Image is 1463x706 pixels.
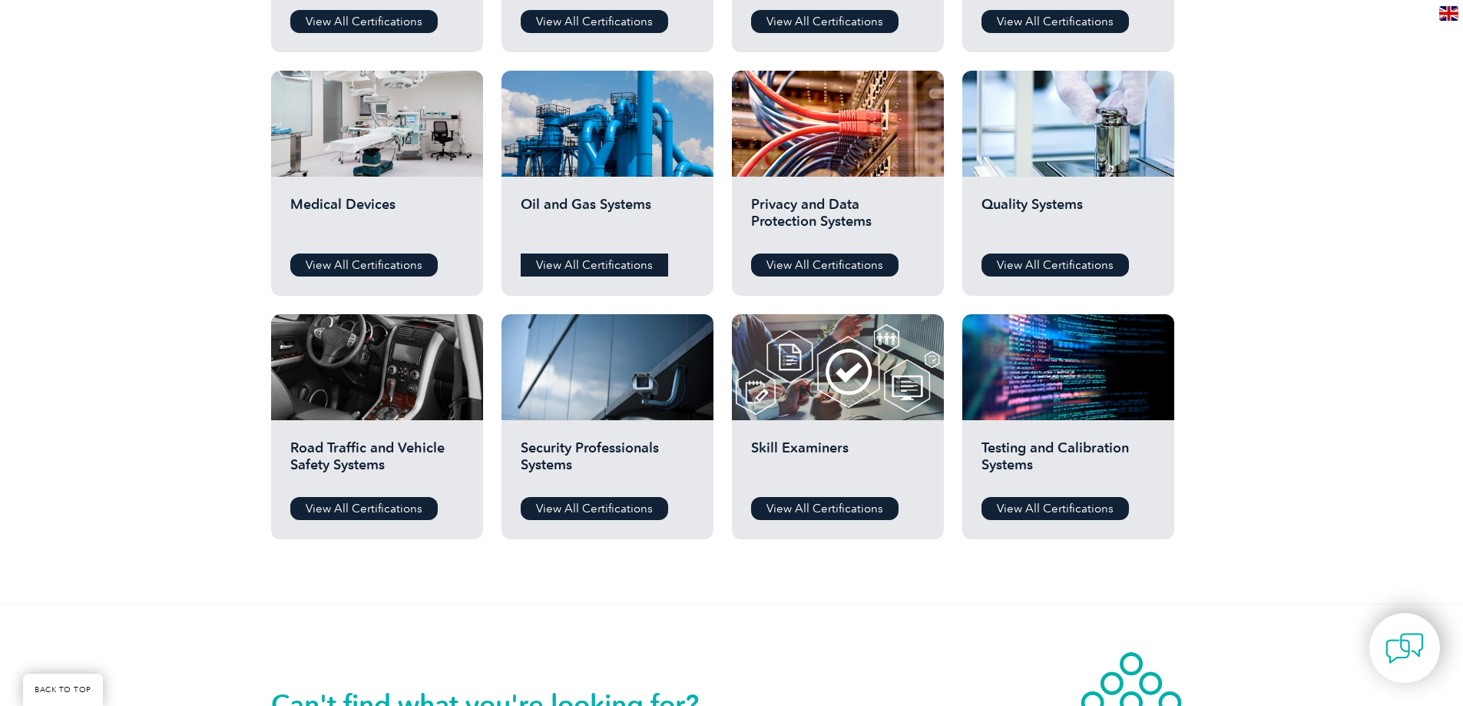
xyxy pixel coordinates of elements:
a: View All Certifications [981,10,1129,33]
h2: Security Professionals Systems [521,439,694,486]
h2: Quality Systems [981,196,1155,242]
a: View All Certifications [751,497,899,520]
a: View All Certifications [981,254,1129,277]
a: View All Certifications [751,254,899,277]
h2: Privacy and Data Protection Systems [751,196,925,242]
h2: Oil and Gas Systems [521,196,694,242]
a: View All Certifications [751,10,899,33]
h2: Medical Devices [290,196,464,242]
a: View All Certifications [521,497,668,520]
img: contact-chat.png [1385,629,1424,668]
a: View All Certifications [290,497,438,520]
a: View All Certifications [521,10,668,33]
a: View All Certifications [290,10,438,33]
a: View All Certifications [290,254,438,277]
a: BACK TO TOP [23,674,103,706]
h2: Skill Examiners [751,439,925,486]
a: View All Certifications [981,497,1129,520]
h2: Testing and Calibration Systems [981,439,1155,486]
h2: Road Traffic and Vehicle Safety Systems [290,439,464,486]
img: en [1439,6,1458,21]
a: View All Certifications [521,254,668,277]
